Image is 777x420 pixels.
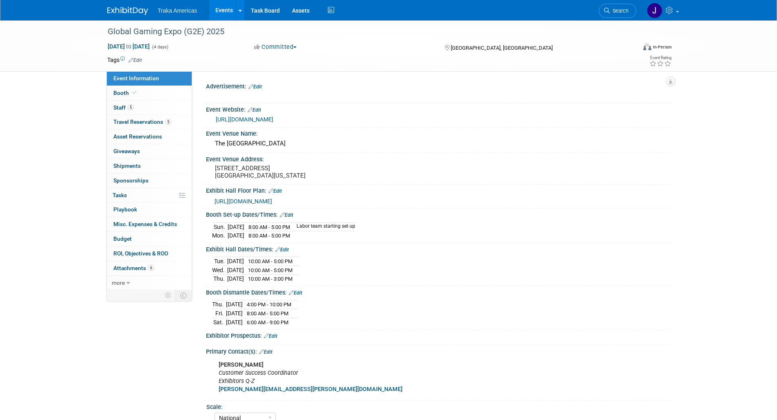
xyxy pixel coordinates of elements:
[113,75,159,81] span: Event Information
[128,104,134,110] span: 5
[125,43,133,50] span: to
[248,276,292,282] span: 10:00 AM - 3:00 PM
[175,290,192,301] td: Toggle Event Tabs
[107,232,192,246] a: Budget
[215,198,272,205] a: [URL][DOMAIN_NAME]
[107,115,192,129] a: Travel Reservations5
[105,24,624,39] div: Global Gaming Expo (G2E) 2025
[275,247,289,253] a: Edit
[212,231,228,240] td: Mon.
[113,163,141,169] span: Shipments
[248,84,262,90] a: Edit
[227,257,244,266] td: [DATE]
[206,345,670,356] div: Primary Contact(s):
[292,222,355,231] td: Labor team starting set up
[610,8,629,14] span: Search
[113,206,137,213] span: Playbook
[113,177,148,184] span: Sponsorships
[113,192,127,198] span: Tasks
[226,309,243,318] td: [DATE]
[228,231,244,240] td: [DATE]
[206,80,670,91] div: Advertisement:
[212,300,226,309] td: Thu.
[247,301,291,308] span: 4:00 PM - 10:00 PM
[212,318,226,326] td: Sat.
[107,7,148,15] img: ExhibitDay
[107,174,192,188] a: Sponsorships
[588,42,672,55] div: Event Format
[247,319,288,325] span: 6:00 AM - 9:00 PM
[107,261,192,275] a: Attachments6
[107,276,192,290] a: more
[107,71,192,86] a: Event Information
[226,300,243,309] td: [DATE]
[148,265,154,271] span: 6
[151,44,168,50] span: (4 days)
[206,209,670,219] div: Booth Set-up Dates/Times:
[107,246,192,261] a: ROI, Objectives & ROO
[133,90,137,95] i: Booth reservation complete
[113,265,154,271] span: Attachments
[206,153,670,163] div: Event Venue Address:
[107,101,192,115] a: Staff5
[247,310,288,317] span: 8:00 AM - 5:00 PM
[113,250,168,257] span: ROI, Objectives & ROO
[161,290,175,301] td: Personalize Event Tab Strip
[248,107,261,113] a: Edit
[107,43,150,50] span: [DATE] [DATE]
[643,44,651,50] img: Format-Inperson.png
[647,3,662,18] img: Jamie Saenz
[653,44,672,50] div: In-Person
[107,188,192,202] a: Tasks
[113,235,132,242] span: Budget
[227,275,244,283] td: [DATE]
[113,133,162,140] span: Asset Reservations
[107,86,192,100] a: Booth
[212,257,227,266] td: Tue.
[206,243,670,254] div: Exhibit Hall Dates/Times:
[212,266,227,275] td: Wed.
[259,349,272,355] a: Edit
[227,266,244,275] td: [DATE]
[248,233,290,239] span: 8:00 AM - 5:00 PM
[165,119,171,125] span: 5
[248,267,292,273] span: 10:00 AM - 5:00 PM
[215,165,390,179] pre: [STREET_ADDRESS] [GEOGRAPHIC_DATA][US_STATE]
[280,212,293,218] a: Edit
[219,369,298,376] i: Customer Success Coordinator
[219,378,255,385] i: Exhibitors Q-Z
[599,4,636,18] a: Search
[212,137,664,150] div: The [GEOGRAPHIC_DATA]
[226,318,243,326] td: [DATE]
[228,222,244,231] td: [DATE]
[206,401,666,411] div: Scale:
[248,258,292,264] span: 10:00 AM - 5:00 PM
[212,309,226,318] td: Fri.
[206,330,670,340] div: Exhibitor Prospectus:
[206,185,670,195] div: Exhibit Hall Floor Plan:
[212,222,228,231] td: Sun.
[128,57,142,63] a: Edit
[219,386,403,393] b: [PERSON_NAME][EMAIL_ADDRESS][PERSON_NAME][DOMAIN_NAME]
[649,56,671,60] div: Event Rating
[107,202,192,217] a: Playbook
[268,188,282,194] a: Edit
[206,128,670,138] div: Event Venue Name:
[289,290,302,296] a: Edit
[112,279,125,286] span: more
[212,275,227,283] td: Thu.
[251,43,300,51] button: Committed
[216,116,273,123] a: [URL][DOMAIN_NAME]
[219,361,263,368] b: [PERSON_NAME]
[248,224,290,230] span: 8:00 AM - 5:00 PM
[113,221,177,227] span: Misc. Expenses & Credits
[206,286,670,297] div: Booth Dismantle Dates/Times:
[206,103,670,114] div: Event Website:
[113,148,140,154] span: Giveaways
[451,45,553,51] span: [GEOGRAPHIC_DATA], [GEOGRAPHIC_DATA]
[113,104,134,111] span: Staff
[107,159,192,173] a: Shipments
[264,333,277,339] a: Edit
[107,130,192,144] a: Asset Reservations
